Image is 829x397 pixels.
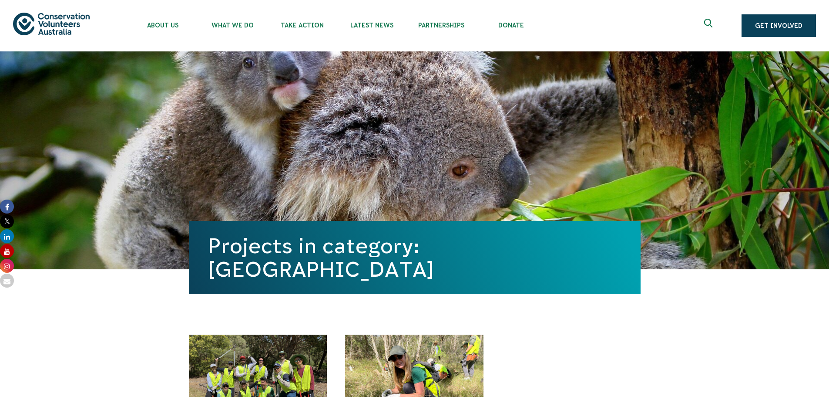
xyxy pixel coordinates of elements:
a: Get Involved [742,14,816,37]
span: What We Do [198,22,267,29]
span: Expand search box [704,19,715,33]
span: Donate [476,22,546,29]
h1: Projects in category: [GEOGRAPHIC_DATA] [208,234,621,281]
button: Expand search box Close search box [699,15,720,36]
span: Partnerships [406,22,476,29]
span: Latest News [337,22,406,29]
span: About Us [128,22,198,29]
img: logo.svg [13,13,90,35]
span: Take Action [267,22,337,29]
